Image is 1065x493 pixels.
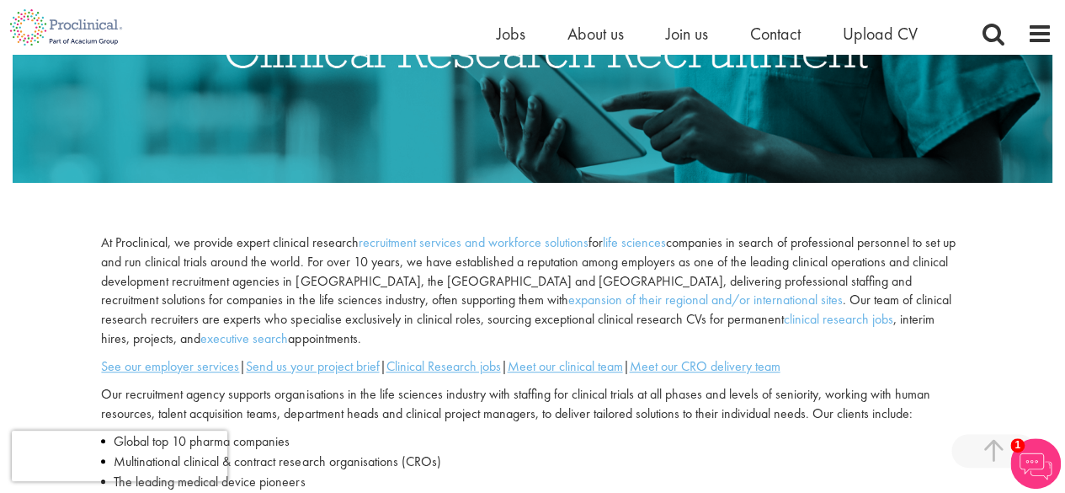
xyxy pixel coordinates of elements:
li: Multinational clinical & contract research organisations (CROs) [101,452,963,472]
a: Jobs [497,23,525,45]
a: Contact [750,23,801,45]
a: Meet our CRO delivery team [629,357,780,375]
a: expansion of their regional and/or international sites [567,291,842,308]
a: Join us [666,23,708,45]
a: About us [567,23,624,45]
a: clinical research jobs [783,310,892,328]
p: Our recruitment agency supports organisations in the life sciences industry with staffing for cli... [101,385,963,424]
a: Send us your project brief [246,357,379,375]
a: recruitment services and workforce solutions [358,233,588,251]
img: Chatbot [1010,438,1061,489]
iframe: reCAPTCHA [12,431,227,481]
li: Global top 10 pharma companies [101,431,963,452]
li: The leading medical device pioneers [101,472,963,492]
span: 1 [1010,438,1025,453]
a: See our employer services [101,357,239,375]
a: Meet our clinical team [507,357,622,375]
p: At Proclinical, we provide expert clinical research for companies in search of professional perso... [101,233,963,349]
a: Upload CV [843,23,918,45]
a: Clinical Research jobs [386,357,500,375]
a: life sciences [602,233,665,251]
a: executive search [200,330,288,347]
p: | | | | [101,357,963,377]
